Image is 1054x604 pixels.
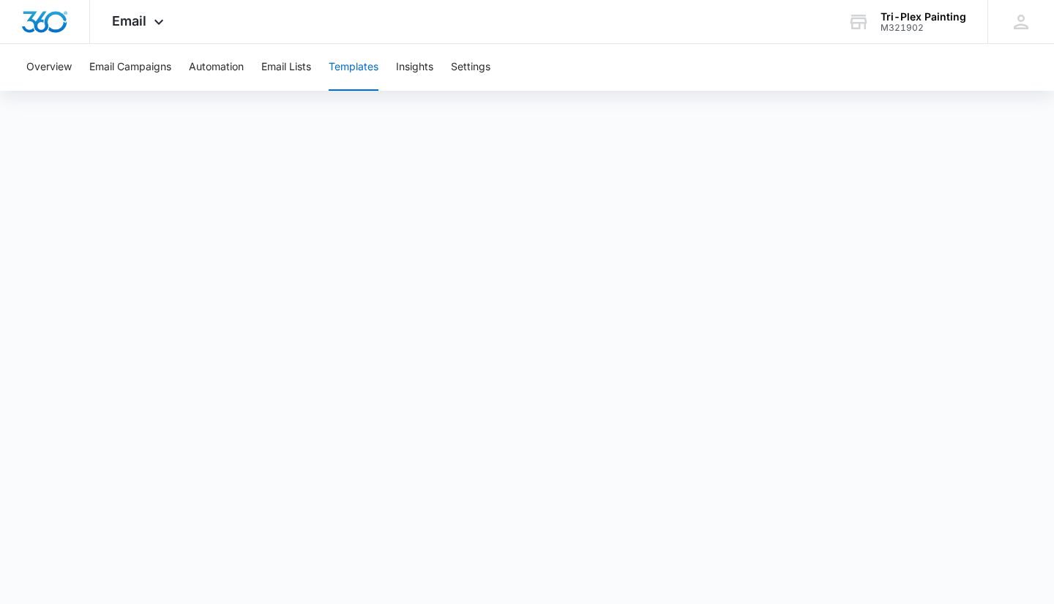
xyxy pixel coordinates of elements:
button: Templates [329,44,378,91]
button: Email Lists [261,44,311,91]
div: account name [881,11,966,23]
span: Email [112,13,146,29]
button: Email Campaigns [89,44,171,91]
button: Insights [396,44,433,91]
div: account id [881,23,966,33]
button: Automation [189,44,244,91]
button: Settings [451,44,490,91]
button: Overview [26,44,72,91]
